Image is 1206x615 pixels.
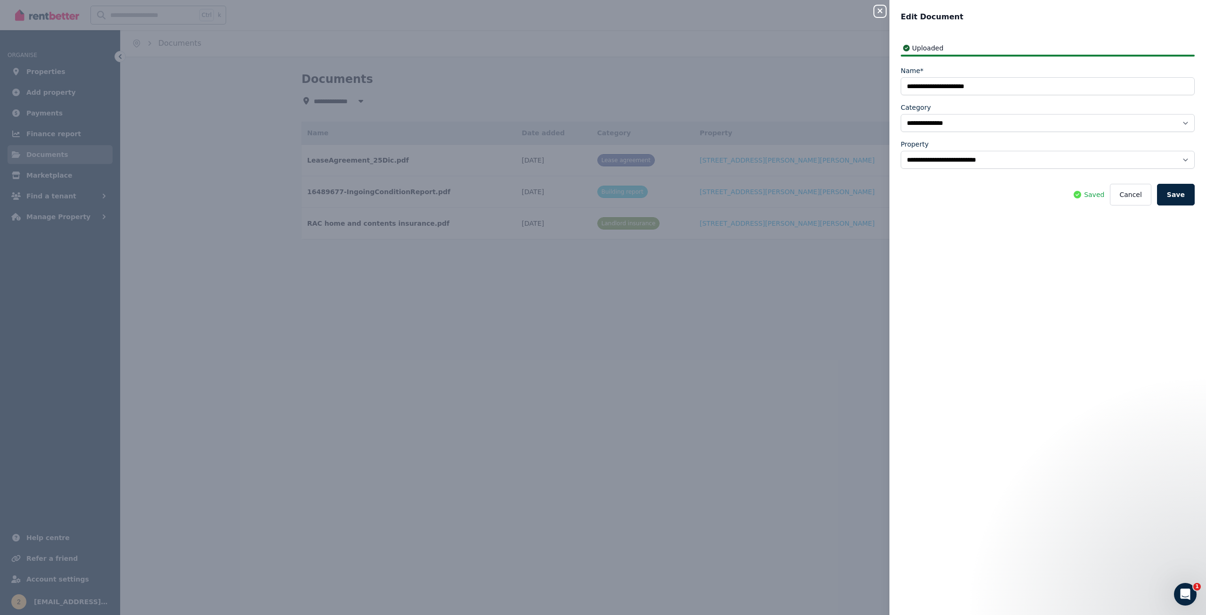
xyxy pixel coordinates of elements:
button: Save [1157,184,1195,205]
label: Category [901,103,931,112]
span: Edit Document [901,11,963,23]
label: Property [901,139,929,149]
iframe: Intercom live chat [1174,583,1197,606]
span: 1 [1193,583,1201,590]
span: Saved [1084,190,1104,199]
button: Cancel [1110,184,1151,205]
label: Name* [901,66,923,75]
div: Uploaded [901,43,1195,53]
